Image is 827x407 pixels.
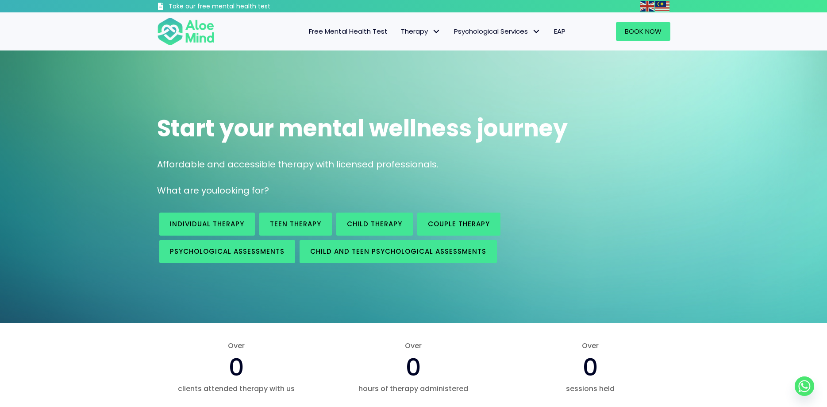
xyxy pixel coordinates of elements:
span: EAP [554,27,565,36]
span: 0 [229,350,244,384]
a: Psychological ServicesPsychological Services: submenu [447,22,547,41]
h3: Take our free mental health test [169,2,318,11]
span: Therapy [401,27,441,36]
span: Psychological Services: submenu [530,25,543,38]
span: 0 [406,350,421,384]
a: English [640,1,655,11]
span: What are you [157,184,217,197]
span: Psychological assessments [170,247,285,256]
span: Couple therapy [428,219,490,229]
img: ms [655,1,669,12]
a: Malay [655,1,670,11]
span: clients attended therapy with us [157,384,316,394]
span: sessions held [511,384,670,394]
a: Whatsapp [795,376,814,396]
nav: Menu [226,22,572,41]
span: Therapy: submenu [430,25,443,38]
span: Psychological Services [454,27,541,36]
img: en [640,1,654,12]
p: Affordable and accessible therapy with licensed professionals. [157,158,670,171]
span: Over [157,341,316,351]
a: Free Mental Health Test [302,22,394,41]
a: Child Therapy [336,213,413,236]
img: Aloe mind Logo [157,17,215,46]
a: EAP [547,22,572,41]
a: Couple therapy [417,213,500,236]
a: Psychological assessments [159,240,295,263]
span: Over [511,341,670,351]
a: Teen Therapy [259,213,332,236]
span: Over [334,341,493,351]
span: hours of therapy administered [334,384,493,394]
a: TherapyTherapy: submenu [394,22,447,41]
a: Take our free mental health test [157,2,318,12]
a: Child and Teen Psychological assessments [300,240,497,263]
span: Teen Therapy [270,219,321,229]
span: Start your mental wellness journey [157,112,568,144]
span: looking for? [217,184,269,197]
span: Child Therapy [347,219,402,229]
span: 0 [583,350,598,384]
a: Book Now [616,22,670,41]
a: Individual therapy [159,213,255,236]
span: Individual therapy [170,219,244,229]
span: Free Mental Health Test [309,27,388,36]
span: Book Now [625,27,662,36]
span: Child and Teen Psychological assessments [310,247,486,256]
